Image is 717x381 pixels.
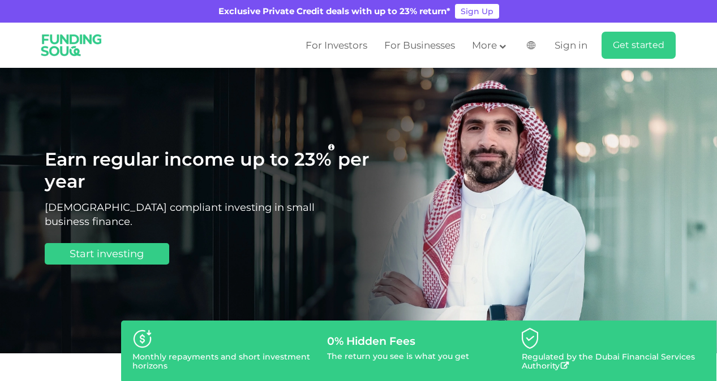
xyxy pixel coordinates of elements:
img: SA Flag [527,41,535,49]
span: Earn regular income up to 23% [45,148,332,170]
div: 0% Hidden Fees [327,335,510,348]
span: per year [45,148,369,192]
span: Start investing [70,248,144,260]
p: Monthly repayments and short investment horizons [132,352,316,370]
a: For Businesses [381,36,458,55]
p: Regulated by the Dubai Financial Services Authority [522,352,705,370]
img: Logo [33,25,110,66]
div: Exclusive Private Credit deals with up to 23% return* [218,5,450,18]
a: Sign Up [455,4,499,19]
a: Sign in [552,36,587,55]
img: personaliseYourRisk [132,329,152,349]
span: More [472,40,497,51]
i: 23% IRR (expected) ~ 15% Net yield (expected) [328,144,334,151]
span: Get started [613,40,664,50]
a: Start investing [45,243,169,265]
h2: [DEMOGRAPHIC_DATA] compliant investing in small business finance. [45,201,379,229]
a: For Investors [303,36,370,55]
img: diversifyYourPortfolioByLending [522,328,538,349]
span: Sign in [555,40,587,51]
p: The return you see is what you get [327,352,469,361]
